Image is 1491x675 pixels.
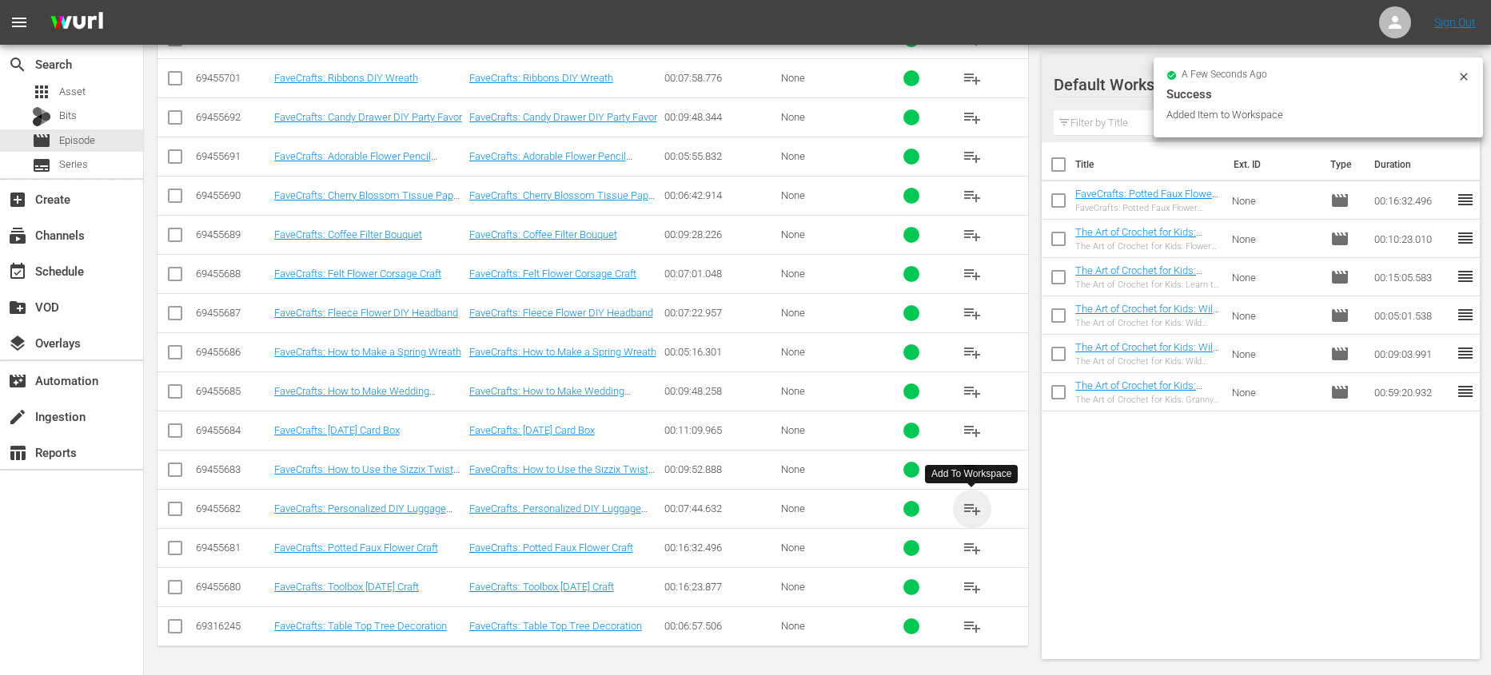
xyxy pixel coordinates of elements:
[1226,181,1324,220] td: None
[469,189,657,213] a: FaveCrafts: Cherry Blossom Tissue Paper Flower
[196,111,269,123] div: 69455692
[953,294,991,332] button: playlist_add
[1226,258,1324,296] td: None
[664,542,776,554] div: 00:16:32.496
[274,268,441,280] a: FaveCrafts: Felt Flower Corsage Craft
[274,72,418,84] a: FaveCrafts: Ribbons DIY Wreath
[32,156,51,175] span: Series
[1456,267,1475,286] span: reorder
[664,620,776,632] div: 00:06:57.506
[781,502,870,514] div: None
[953,137,991,176] button: playlist_add
[963,382,982,401] span: playlist_add
[664,268,776,280] div: 00:07:01.048
[8,226,27,245] span: Channels
[8,262,27,281] span: Schedule
[664,463,776,475] div: 00:09:52.888
[1226,373,1324,411] td: None
[59,84,86,100] span: Asset
[1365,142,1461,187] th: Duration
[1226,296,1324,335] td: None
[664,502,776,514] div: 00:07:44.632
[196,581,269,593] div: 69455680
[469,346,656,358] a: FaveCrafts: How to Make a Spring Wreath
[469,72,613,84] a: FaveCrafts: Ribbons DIY Wreath
[469,620,642,632] a: FaveCrafts: Table Top Tree Decoration
[963,343,982,362] span: playlist_add
[274,111,462,123] a: FaveCrafts: Candy Drawer DIY Party Favor
[781,307,870,319] div: None
[1224,142,1322,187] th: Ext. ID
[196,424,269,436] div: 69455684
[469,111,657,123] a: FaveCrafts: Candy Drawer DIY Party Favor
[274,463,460,487] a: FaveCrafts: How to Use the Sizzix Twist and Style Tool
[931,467,1011,481] div: Add To Workspace
[1075,280,1219,290] div: The Art of Crochet for Kids: Learn to Crochet Al Paca
[8,55,27,74] span: Search
[469,307,653,319] a: FaveCrafts: Fleece Flower DIY Headband
[963,225,982,244] span: playlist_add
[274,189,462,213] a: FaveCrafts: Cherry Blossom Tissue Paper Flower
[469,542,633,554] a: FaveCrafts: Potted Faux Flower Craft
[1368,220,1456,258] td: 00:10:23.010
[1075,188,1218,212] a: FaveCrafts: Potted Faux Flower Craft
[953,98,991,137] button: playlist_add
[274,424,400,436] a: FaveCrafts: [DATE] Card Box
[1456,305,1475,324] span: reorder
[1456,343,1475,363] span: reorder
[781,463,870,475] div: None
[1330,268,1349,287] span: Episode
[664,228,776,240] div: 00:09:28.226
[664,150,776,162] div: 00:05:55.832
[8,443,27,463] span: Reports
[1330,306,1349,325] span: Episode
[963,264,982,284] span: playlist_add
[274,150,437,174] a: FaveCrafts: Adorable Flower Pencil Toppers
[469,385,631,409] a: FaveCrafts: How to Make Wedding Invitations and Programs
[1330,383,1349,402] span: Episode
[196,72,269,84] div: 69455701
[953,607,991,645] button: playlist_add
[664,72,776,84] div: 00:07:58.776
[781,385,870,397] div: None
[781,72,870,84] div: None
[196,268,269,280] div: 69455688
[953,372,991,411] button: playlist_add
[1075,395,1219,405] div: The Art of Crochet for Kids: Granny Squares
[963,304,982,323] span: playlist_add
[196,463,269,475] div: 69455683
[469,502,648,526] a: FaveCrafts: Personalized DIY Luggage Tag
[1075,379,1202,403] a: The Art of Crochet for Kids: Granny Squares
[1368,335,1456,373] td: 00:09:03.991
[274,346,461,358] a: FaveCrafts: How to Make a Spring Wreath
[664,307,776,319] div: 00:07:22.957
[1456,382,1475,401] span: reorder
[781,111,870,123] div: None
[953,216,991,254] button: playlist_add
[963,578,982,597] span: playlist_add
[1456,190,1475,209] span: reorder
[963,147,982,166] span: playlist_add
[953,490,991,528] button: playlist_add
[963,617,982,636] span: playlist_add
[1054,62,1452,107] div: Default Workspace
[963,421,982,440] span: playlist_add
[781,346,870,358] div: None
[953,333,991,371] button: playlist_add
[1075,356,1219,367] div: The Art of Crochet for Kids: Wild West Scarf How-To
[196,385,269,397] div: 69455685
[274,228,422,240] a: FaveCrafts: Coffee Filter Bouquet
[953,529,991,567] button: playlist_add
[953,177,991,215] button: playlist_add
[953,411,991,450] button: playlist_add
[953,255,991,293] button: playlist_add
[196,346,269,358] div: 69455686
[8,407,27,427] span: Ingestion
[469,228,617,240] a: FaveCrafts: Coffee Filter Bouquet
[8,190,27,209] span: Create
[1226,335,1324,373] td: None
[1075,318,1219,328] div: The Art of Crochet for Kids: Wild West Scarf Sing Along
[1321,142,1365,187] th: Type
[10,13,29,32] span: menu
[196,189,269,201] div: 69455690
